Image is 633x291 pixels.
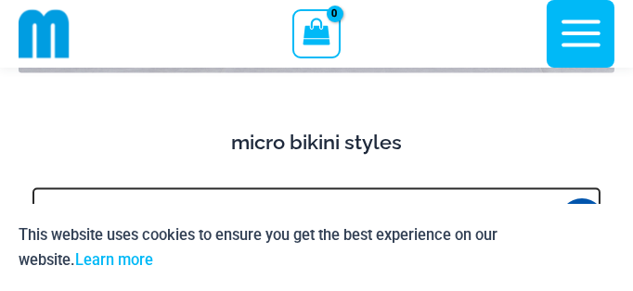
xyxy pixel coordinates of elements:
a: View Shopping Cart, empty [292,9,340,57]
a: string backs [32,187,601,239]
a: Learn more [75,251,153,269]
p: This website uses cookies to ensure you get the best experience on our website. [19,222,522,272]
img: cropped mm emblem [19,8,70,59]
h4: micro bikini styles [19,130,614,154]
button: Accept [536,222,614,272]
